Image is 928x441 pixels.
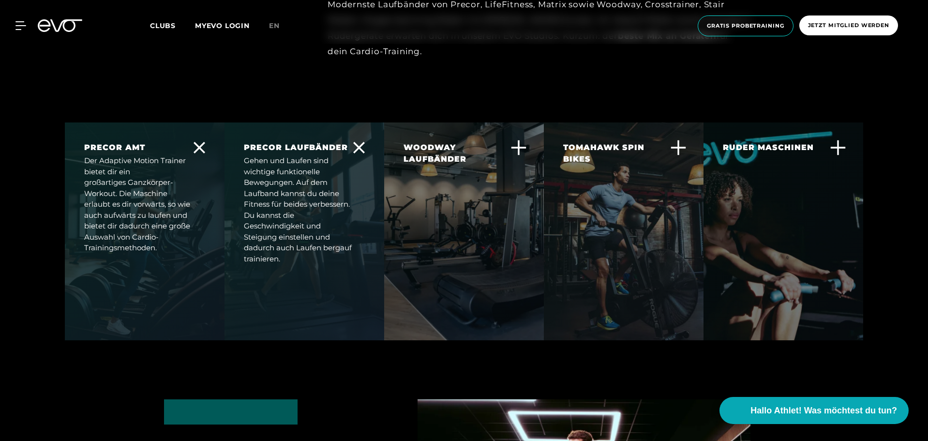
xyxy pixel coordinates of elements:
[269,21,280,30] span: en
[563,142,672,165] div: TOMAHAWK SPIN BIKES
[719,397,909,424] button: Hallo Athlet! Was möchtest du tun?
[404,142,512,165] div: WOODWAY LAUFBÄNDER
[796,15,901,36] a: Jetzt Mitglied werden
[150,21,176,30] span: Clubs
[150,21,195,30] a: Clubs
[244,155,353,264] div: Gehen und Laufen sind wichtige funktionelle Bewegungen. Auf dem Laufband kannst du deine Fitness ...
[707,22,784,30] span: Gratis Probetraining
[695,15,796,36] a: Gratis Probetraining
[750,404,897,417] span: Hallo Athlet! Was möchtest du tun?
[84,155,193,254] div: Der Adaptive Motion Trainer bietet dir ein großartiges Ganzkörper-Workout. Die Maschine erlaubt e...
[244,142,348,153] div: PRECOR LAUFBÄNDER
[84,142,145,153] div: PRECOR AMT
[723,142,814,153] div: RUDER MASCHINEN
[195,21,250,30] a: MYEVO LOGIN
[269,20,291,31] a: en
[808,21,889,30] span: Jetzt Mitglied werden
